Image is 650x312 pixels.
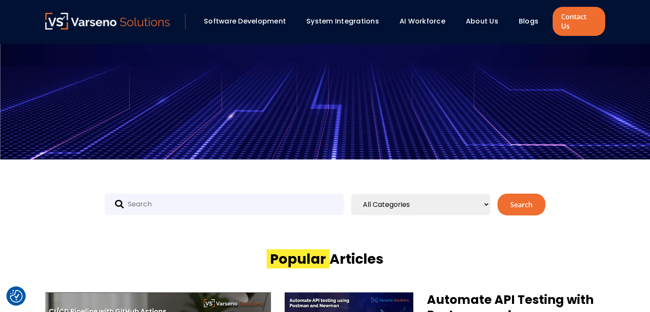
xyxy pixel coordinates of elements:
[306,16,379,26] a: System Integrations
[45,13,170,29] img: Varseno Solutions – Product Engineering & IT Services
[553,7,605,36] a: Contact Us
[267,249,329,268] span: Popular
[497,194,545,215] button: Search
[267,250,383,268] h2: Articles
[105,194,344,215] input: Search
[10,290,23,303] img: Revisit consent button
[519,16,538,26] a: Blogs
[515,14,550,29] div: Blogs
[395,14,457,29] div: AI Workforce
[302,14,391,29] div: System Integrations
[10,290,23,303] button: Cookie Settings
[45,13,170,30] a: Varseno Solutions – Product Engineering & IT Services
[466,16,498,26] a: About Us
[400,16,445,26] a: AI Workforce
[462,14,510,29] div: About Us
[204,16,286,26] a: Software Development
[200,14,298,29] div: Software Development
